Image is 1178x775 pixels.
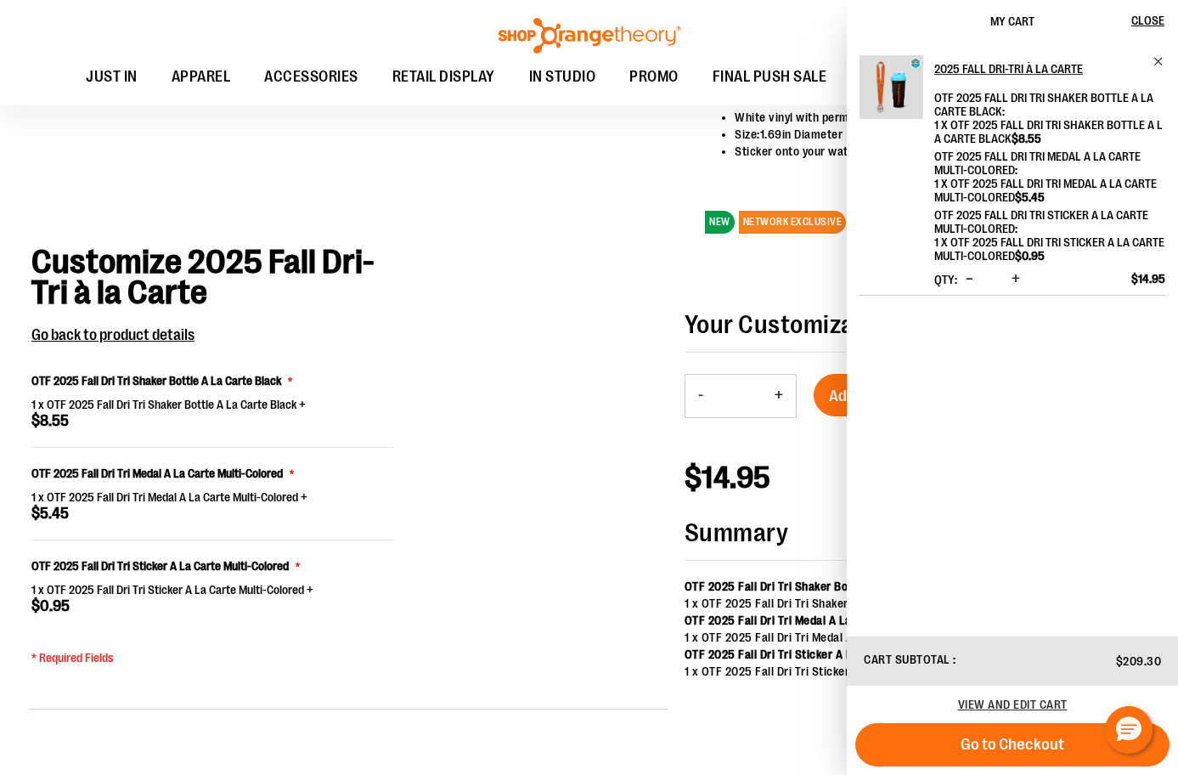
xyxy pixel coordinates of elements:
[685,580,960,593] strong: OTF 2025 Fall Dri Tri Shaker Bottle A La Carte Black:
[1105,706,1153,754] button: Hello, have a question? Let’s chat.
[31,412,69,429] span: $8.55
[392,58,495,96] span: RETAIL DISPLAY
[247,58,375,97] a: ACCESSORIES
[685,310,898,339] strong: Your Customization
[612,58,696,97] a: PROMO
[735,143,1148,160] li: Sticker onto your water bottle, laptop, etc.
[31,559,289,573] span: OTF 2025 Fall Dri Tri Sticker A La Carte Multi-Colored
[31,583,313,614] span: +
[990,14,1034,28] span: My Cart
[685,648,968,661] strong: OTF 2025 Fall Dri Tri Sticker A La Carte Multi-Colored:
[934,177,1157,204] span: 1 x OTF 2025 Fall Dri Tri Medal A La Carte Multi-Colored
[961,271,978,288] button: Decrease product quantity
[529,58,596,96] span: IN STUDIO
[1131,271,1165,286] span: $14.95
[934,150,1161,177] dt: OTF 2025 Fall Dri Tri Medal A La Carte Multi-Colored
[31,325,194,347] button: Go back to product details
[814,374,919,416] button: Add to Cart
[31,490,307,521] span: +
[31,398,296,411] span: 1 x OTF 2025 Fall Dri Tri Shaker Bottle A La Carte Black
[512,58,613,97] a: IN STUDIO
[496,18,683,54] img: Shop Orangetheory
[31,597,70,614] span: $0.95
[31,583,304,597] span: 1 x OTF 2025 Fall Dri Tri Sticker A La Carte Multi-Colored
[855,723,1170,767] button: Go to Checkout
[172,58,231,96] span: APPAREL
[860,55,923,119] img: 2025 Fall Dri-Tri à la Carte
[735,109,1148,126] li: White vinyl with permanent adhesive back
[934,118,1163,145] span: 1 x OTF 2025 Fall Dri Tri Shaker Bottle A La Carte Black
[934,91,1161,118] dt: OTF 2025 Fall Dri Tri Shaker Bottle A La Carte Black
[629,58,679,96] span: PROMO
[31,649,393,666] p: * Required Fields
[1131,14,1164,27] span: Close
[685,595,1098,612] div: 1 x OTF 2025 Fall Dri Tri Shaker Bottle A La Carte Black
[843,58,955,97] a: OTF BY YOU
[958,698,1068,711] a: View and edit cart
[961,735,1064,754] span: Go to Checkout
[155,58,248,97] a: APPAREL
[934,208,1161,235] dt: OTF 2025 Fall Dri Tri Sticker A La Carte Multi-Colored
[860,55,923,130] a: 2025 Fall Dri-Tri à la Carte
[375,58,512,97] a: RETAIL DISPLAY
[1015,190,1045,204] span: $5.45
[1116,654,1162,668] span: $209.30
[31,467,283,480] span: OTF 2025 Fall Dri Tri Medal A La Carte Multi-Colored
[1153,55,1165,68] a: Remove item
[685,663,1098,680] div: 1 x OTF 2025 Fall Dri Tri Sticker A La Carte Multi-Colored
[685,629,1098,646] div: 1 x OTF 2025 Fall Dri Tri Medal A La Carte Multi-Colored
[934,235,1164,263] span: 1 x OTF 2025 Fall Dri Tri Sticker A La Carte Multi-Colored
[31,242,375,312] span: Customize 2025 Fall Dri-Tri à la Carte
[934,55,1165,82] a: 2025 Fall Dri-Tri à la Carte
[1012,132,1041,145] span: $8.55
[31,505,69,522] span: $5.45
[685,614,961,627] strong: OTF 2025 Fall Dri Tri Medal A La Carte Multi-Colored:
[696,58,844,97] a: FINAL PUSH SALE
[1015,249,1045,263] span: $0.95
[735,126,1148,143] li: Size:1.69in Diameter
[713,58,827,96] span: FINAL PUSH SALE
[685,375,716,417] button: Decrease product quantity
[1007,271,1024,288] button: Increase product quantity
[739,211,847,234] span: NETWORK EXCLUSIVE
[685,461,771,495] span: $14.95
[716,376,762,416] input: Product quantity
[705,211,735,234] span: NEW
[86,58,138,96] span: JUST IN
[829,387,904,405] span: Add to Cart
[685,519,1098,561] strong: Summary
[864,653,950,666] span: Cart Subtotal
[934,55,1142,82] h2: 2025 Fall Dri-Tri à la Carte
[934,273,957,286] label: Qty
[264,58,358,96] span: ACCESSORIES
[762,375,796,417] button: Increase product quantity
[860,55,1165,296] li: Product
[31,490,298,504] span: 1 x OTF 2025 Fall Dri Tri Medal A La Carte Multi-Colored
[31,326,194,343] span: Go back to product details
[31,398,306,428] span: +
[69,58,155,96] a: JUST IN
[31,374,281,387] span: OTF 2025 Fall Dri Tri Shaker Bottle A La Carte Black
